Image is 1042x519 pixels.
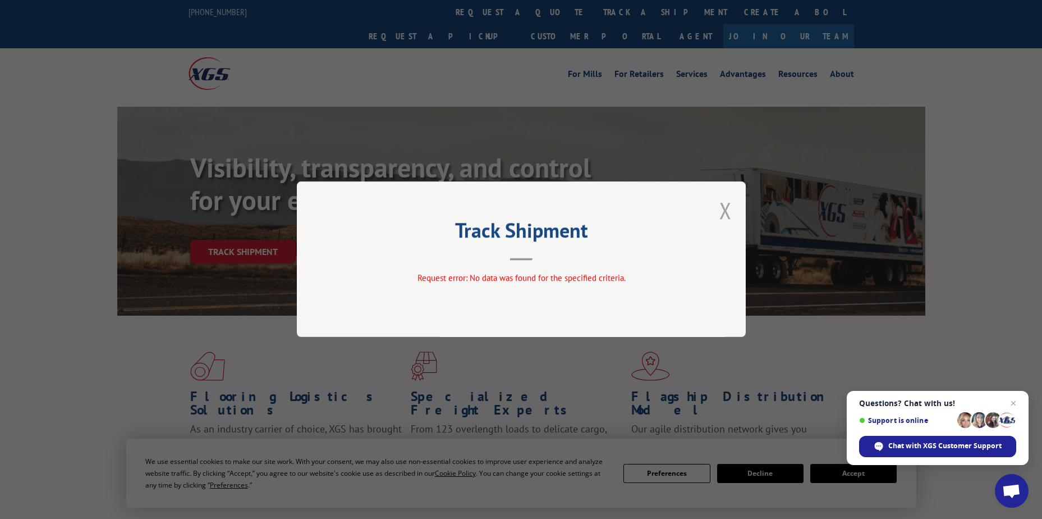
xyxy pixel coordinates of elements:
span: Request error: No data was found for the specified criteria. [417,273,625,284]
span: Questions? Chat with us! [859,399,1016,408]
div: Open chat [995,474,1029,508]
span: Close chat [1007,397,1020,410]
div: Chat with XGS Customer Support [859,436,1016,457]
span: Support is online [859,416,953,425]
button: Close modal [719,195,732,225]
span: Chat with XGS Customer Support [888,441,1002,451]
h2: Track Shipment [353,222,690,244]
